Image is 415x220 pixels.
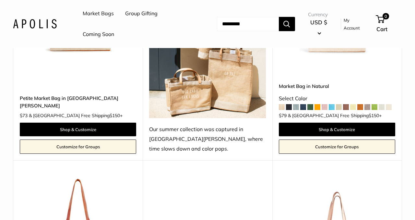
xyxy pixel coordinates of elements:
a: My Account [344,16,365,32]
span: $79 [279,113,287,118]
span: $150 [110,113,120,118]
button: Search [279,17,295,31]
a: Petite Market Bag in [GEOGRAPHIC_DATA][PERSON_NAME] [20,94,136,110]
img: Apolis [13,19,57,29]
a: Customize for Groups [20,140,136,154]
span: 0 [382,13,389,19]
a: Group Gifting [125,9,158,18]
a: Coming Soon [83,30,114,39]
a: 0 Cart [376,14,402,34]
a: Market Bags [83,9,114,18]
span: Cart [376,26,387,32]
span: $73 [20,113,28,118]
span: & [GEOGRAPHIC_DATA] Free Shipping + [29,113,123,118]
span: USD $ [310,19,327,26]
span: Currency [308,10,330,19]
a: Customize for Groups [279,140,395,154]
span: & [GEOGRAPHIC_DATA] Free Shipping + [288,113,382,118]
a: Shop & Customize [20,123,136,136]
div: Our summer collection was captured in [GEOGRAPHIC_DATA][PERSON_NAME], where time slows down and c... [149,125,266,154]
a: Shop & Customize [279,123,395,136]
input: Search... [217,17,279,31]
div: Select Color [279,94,395,104]
button: USD $ [308,17,330,38]
a: Market Bag in Natural [279,82,395,90]
span: $150 [369,113,379,118]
